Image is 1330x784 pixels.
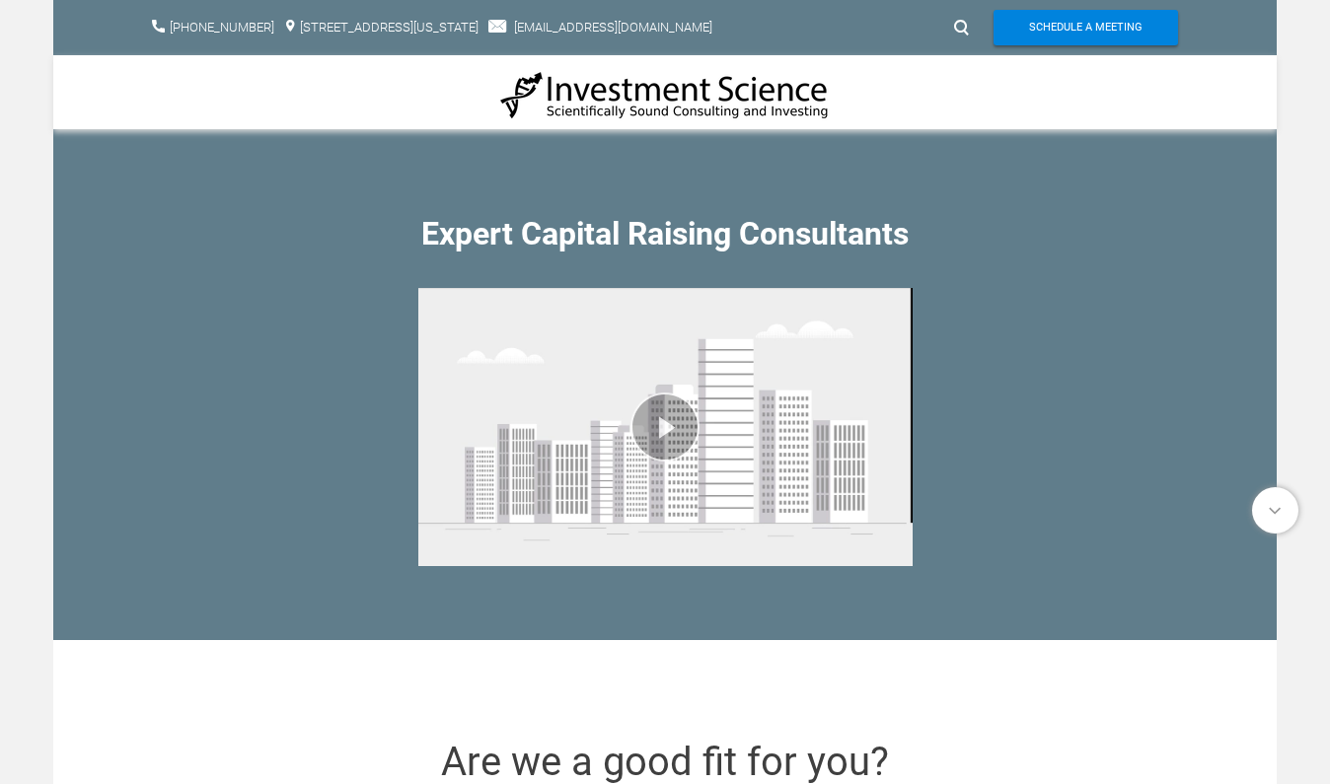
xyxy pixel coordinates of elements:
a: Schedule A Meeting [994,10,1178,45]
a: [PHONE_NUMBER] [170,20,274,35]
a: [EMAIL_ADDRESS][DOMAIN_NAME] [514,20,712,35]
div: play video [418,273,913,581]
img: Investment Science | NYC Consulting Services [500,70,830,120]
div: Video: stardomvideos_final_592_138.mp4 [418,273,913,581]
span: Schedule A Meeting [1029,10,1143,45]
a: [STREET_ADDRESS][US_STATE]​ [300,20,479,35]
font: Expert Capital Raising Consultants [421,215,909,252]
